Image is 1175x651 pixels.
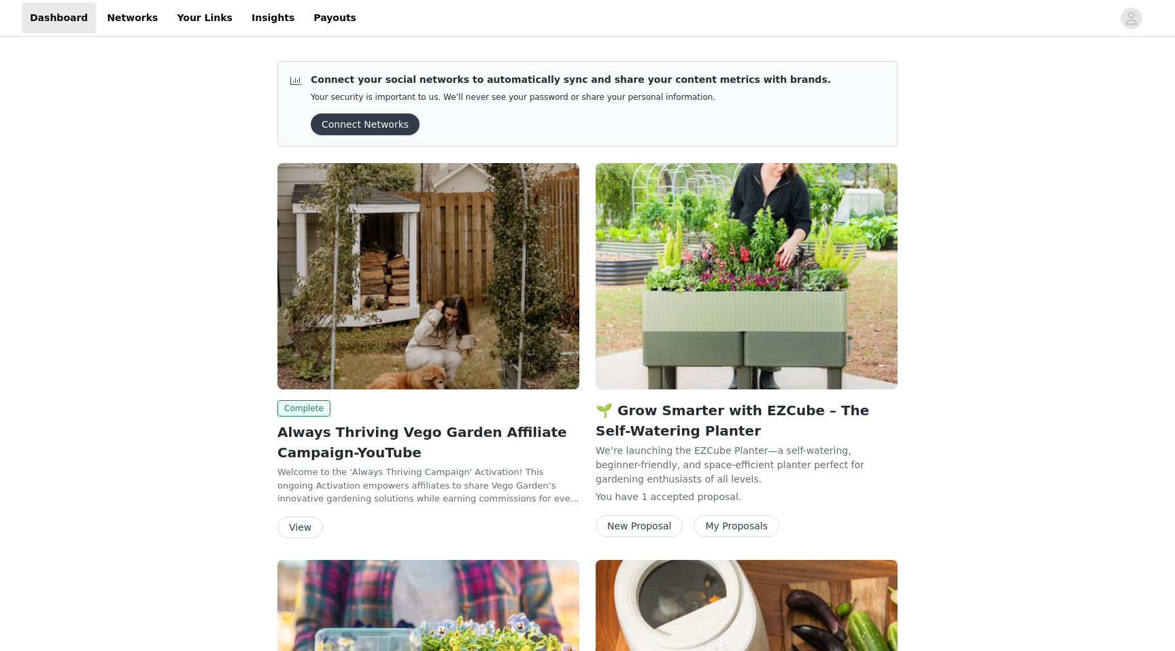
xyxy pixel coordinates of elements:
button: Connect Networks [311,113,420,135]
button: My Proposals [694,515,779,537]
p: Welcome to the 'Always Thriving Campaign' Activation! This ongoing Activation empowers affiliates... [277,465,579,506]
p: Connect your social networks to automatically sync and share your content metrics with brands. [311,73,831,87]
img: Vego Garden [596,163,898,389]
p: We’re launching the EZCube Planter—a self-watering, beginner-friendly, and space-efficient plante... [596,444,898,485]
p: Your security is important to us. We’ll never see your password or share your personal information. [311,92,831,103]
a: Dashboard [22,3,96,33]
a: Your Links [169,3,241,33]
p: You have 1 accepted proposal . [596,490,898,504]
a: View [277,523,323,533]
h2: 🌱 Grow Smarter with EZCube – The Self-Watering Planter [596,400,898,441]
a: Payouts [305,3,364,33]
span: Complete [277,400,330,417]
img: Vego Garden [277,163,579,389]
a: Insights [243,3,303,33]
div: avatar [1125,7,1138,29]
h2: Always Thriving Vego Garden Affiliate Campaign-YouTube [277,422,579,463]
a: Networks [99,3,166,33]
button: New Proposal [596,515,683,537]
button: View [277,516,323,538]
